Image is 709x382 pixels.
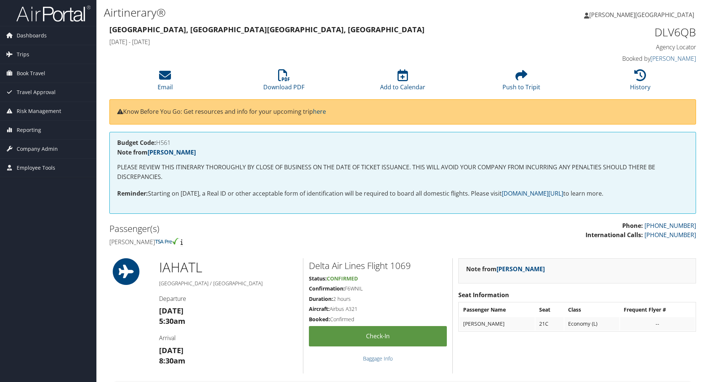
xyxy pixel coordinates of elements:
p: Know Before You Go: Get resources and info for your upcoming trip [117,107,688,117]
strong: [DATE] [159,345,184,355]
h4: Booked by [558,54,696,63]
a: [PERSON_NAME] [650,54,696,63]
h5: Airbus A321 [309,305,447,313]
th: Seat [535,303,563,316]
strong: [GEOGRAPHIC_DATA], [GEOGRAPHIC_DATA] [GEOGRAPHIC_DATA], [GEOGRAPHIC_DATA] [109,24,425,34]
img: airportal-logo.png [16,5,90,22]
strong: Reminder: [117,189,148,197]
h4: [PERSON_NAME] [109,238,397,246]
a: History [630,73,650,91]
h1: DLV6QB [558,24,696,40]
span: Reporting [17,121,41,139]
span: Employee Tools [17,159,55,177]
strong: Note from [117,148,196,156]
th: Class [564,303,620,316]
strong: Phone: [622,222,643,230]
a: [PHONE_NUMBER] [644,231,696,239]
a: [PERSON_NAME][GEOGRAPHIC_DATA] [584,4,702,26]
strong: Confirmation: [309,285,345,292]
h1: IAH ATL [159,258,297,277]
a: Add to Calendar [380,73,425,91]
a: [PHONE_NUMBER] [644,222,696,230]
h4: Agency Locator [558,43,696,51]
span: Dashboards [17,26,47,45]
strong: 8:30am [159,356,185,366]
a: Baggage Info [363,355,393,362]
h4: Arrival [159,334,297,342]
a: Push to Tripit [502,73,540,91]
a: Download PDF [263,73,304,91]
td: 21C [535,317,563,330]
th: Passenger Name [459,303,535,316]
span: Company Admin [17,140,58,158]
strong: [DATE] [159,306,184,316]
span: Risk Management [17,102,61,120]
a: [PERSON_NAME] [497,265,545,273]
strong: Duration: [309,295,333,302]
h4: Departure [159,295,297,303]
td: Economy (L) [564,317,620,330]
h5: [GEOGRAPHIC_DATA] / [GEOGRAPHIC_DATA] [159,280,297,287]
h5: 2 hours [309,295,447,303]
span: Confirmed [327,275,358,282]
h4: H561 [117,140,688,146]
h2: Delta Air Lines Flight 1069 [309,259,447,272]
h4: [DATE] - [DATE] [109,38,547,46]
span: Travel Approval [17,83,56,102]
h2: Passenger(s) [109,222,397,235]
td: [PERSON_NAME] [459,317,535,330]
p: Starting on [DATE], a Real ID or other acceptable form of identification will be required to boar... [117,189,688,199]
span: [PERSON_NAME][GEOGRAPHIC_DATA] [589,11,694,19]
strong: 5:30am [159,316,185,326]
a: [PERSON_NAME] [148,148,196,156]
h5: Confirmed [309,316,447,323]
span: Book Travel [17,64,45,83]
a: [DOMAIN_NAME][URL] [502,189,563,197]
h1: Airtinerary® [104,5,502,20]
a: Email [158,73,173,91]
strong: Note from [466,265,545,273]
strong: Budget Code: [117,139,156,147]
a: Check-in [309,326,447,346]
div: -- [624,320,691,327]
a: here [313,107,326,116]
span: Trips [17,45,29,64]
img: tsa-precheck.png [155,238,179,245]
strong: Status: [309,275,327,282]
p: PLEASE REVIEW THIS ITINERARY THOROUGHLY BY CLOSE OF BUSINESS ON THE DATE OF TICKET ISSUANCE. THIS... [117,163,688,182]
strong: International Calls: [586,231,643,239]
th: Frequent Flyer # [620,303,695,316]
strong: Seat Information [458,291,509,299]
strong: Booked: [309,316,330,323]
strong: Aircraft: [309,305,330,312]
h5: F6WNIL [309,285,447,292]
